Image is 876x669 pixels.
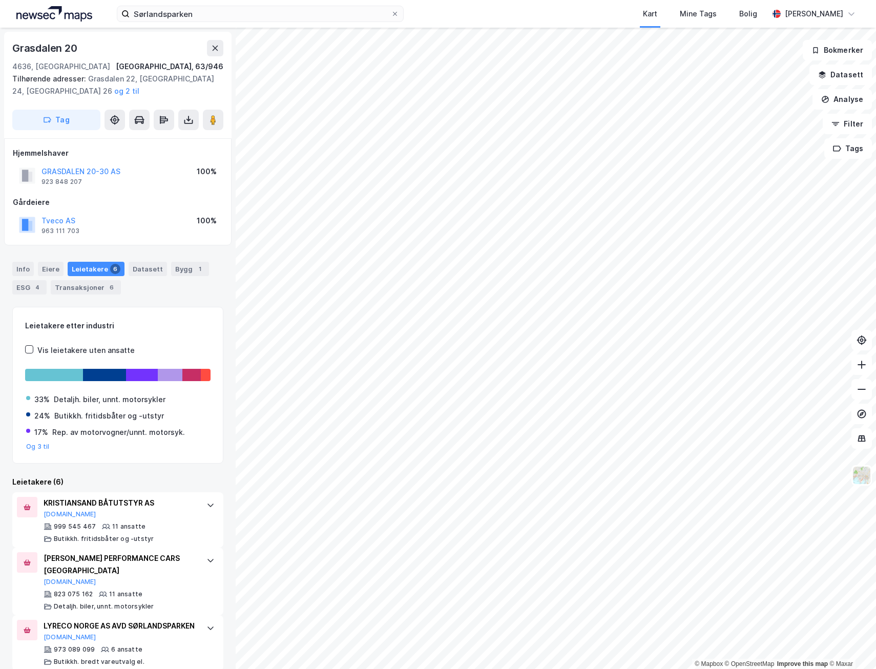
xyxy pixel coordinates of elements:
[54,410,164,422] div: Butikkh. fritidsbåter og -utstyr
[25,320,211,332] div: Leietakere etter industri
[643,8,657,20] div: Kart
[129,262,167,276] div: Datasett
[680,8,717,20] div: Mine Tags
[54,602,154,611] div: Detaljh. biler, unnt. motorsykler
[107,282,117,292] div: 6
[197,165,217,178] div: 100%
[852,466,871,485] img: Z
[54,645,95,654] div: 973 089 099
[195,264,205,274] div: 1
[13,196,223,208] div: Gårdeiere
[785,8,843,20] div: [PERSON_NAME]
[32,282,43,292] div: 4
[812,89,872,110] button: Analyse
[68,262,124,276] div: Leietakere
[54,522,96,531] div: 999 545 467
[34,410,50,422] div: 24%
[54,393,165,406] div: Detaljh. biler, unnt. motorsykler
[825,620,876,669] iframe: Chat Widget
[44,633,96,641] button: [DOMAIN_NAME]
[823,114,872,134] button: Filter
[54,535,154,543] div: Butikkh. fritidsbåter og -utstyr
[44,620,196,632] div: LYRECO NORGE AS AVD SØRLANDSPARKEN
[12,280,47,295] div: ESG
[12,110,100,130] button: Tag
[112,522,145,531] div: 11 ansatte
[44,510,96,518] button: [DOMAIN_NAME]
[110,264,120,274] div: 6
[12,60,110,73] div: 4636, [GEOGRAPHIC_DATA]
[739,8,757,20] div: Bolig
[26,443,50,451] button: Og 3 til
[12,40,79,56] div: Grasdalen 20
[41,178,82,186] div: 923 848 207
[171,262,209,276] div: Bygg
[52,426,185,438] div: Rep. av motorvogner/unnt. motorsyk.
[54,590,93,598] div: 823 075 162
[44,552,196,577] div: [PERSON_NAME] PERFORMANCE CARS [GEOGRAPHIC_DATA]
[725,660,775,667] a: OpenStreetMap
[38,262,64,276] div: Eiere
[54,658,144,666] div: Butikkh. bredt vareutvalg el.
[41,227,79,235] div: 963 111 703
[824,138,872,159] button: Tags
[12,262,34,276] div: Info
[12,74,88,83] span: Tilhørende adresser:
[809,65,872,85] button: Datasett
[197,215,217,227] div: 100%
[44,497,196,509] div: KRISTIANSAND BÅTUTSTYR AS
[16,6,92,22] img: logo.a4113a55bc3d86da70a041830d287a7e.svg
[695,660,723,667] a: Mapbox
[803,40,872,60] button: Bokmerker
[44,578,96,586] button: [DOMAIN_NAME]
[777,660,828,667] a: Improve this map
[116,60,223,73] div: [GEOGRAPHIC_DATA], 63/946
[111,645,142,654] div: 6 ansatte
[13,147,223,159] div: Hjemmelshaver
[12,73,215,97] div: Grasdalen 22, [GEOGRAPHIC_DATA] 24, [GEOGRAPHIC_DATA] 26
[34,393,50,406] div: 33%
[130,6,391,22] input: Søk på adresse, matrikkel, gårdeiere, leietakere eller personer
[34,426,48,438] div: 17%
[51,280,121,295] div: Transaksjoner
[109,590,142,598] div: 11 ansatte
[37,344,135,357] div: Vis leietakere uten ansatte
[12,476,223,488] div: Leietakere (6)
